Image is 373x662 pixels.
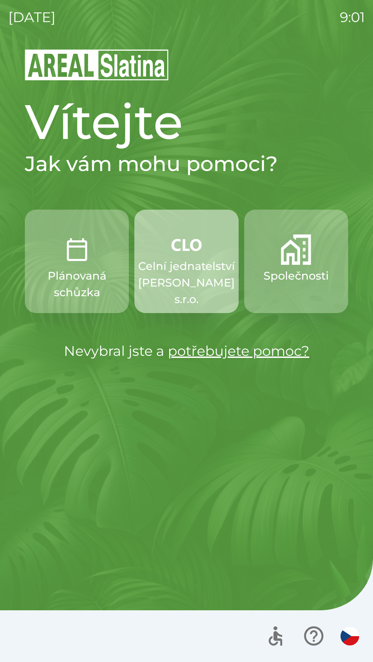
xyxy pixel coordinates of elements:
img: 58b4041c-2a13-40f9-aad2-b58ace873f8c.png [281,234,311,265]
p: Plánovaná schůzka [41,268,112,301]
img: 889875ac-0dea-4846-af73-0927569c3e97.png [171,234,202,255]
img: Logo [25,48,348,81]
a: potřebujete pomoc? [168,342,309,359]
button: Celní jednatelství [PERSON_NAME] s.r.o. [134,210,238,313]
h2: Jak vám mohu pomoci? [25,151,348,177]
p: Společnosti [264,268,329,284]
p: Celní jednatelství [PERSON_NAME] s.r.o. [138,258,235,308]
p: 9:01 [340,7,365,28]
img: 0ea463ad-1074-4378-bee6-aa7a2f5b9440.png [62,234,92,265]
button: Plánovaná schůzka [25,210,129,313]
p: [DATE] [8,7,56,28]
h1: Vítejte [25,92,348,151]
button: Společnosti [244,210,348,313]
img: cs flag [341,627,359,645]
p: Nevybral jste a [25,341,348,361]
